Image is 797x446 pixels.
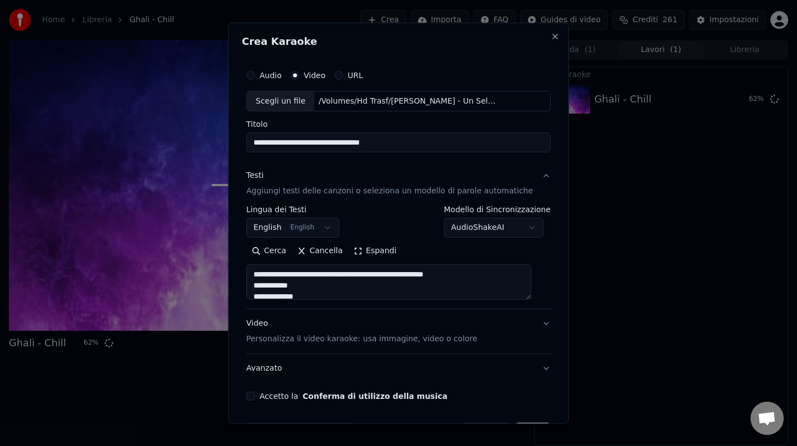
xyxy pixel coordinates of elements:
button: Cerca [246,242,292,260]
label: Lingua dei Testi [246,206,339,213]
div: Video [246,318,477,345]
button: Annulla [463,423,511,443]
p: Personalizza il video karaoke: usa immagine, video o colore [246,334,477,345]
button: TestiAggiungi testi delle canzoni o seleziona un modello di parole automatiche [246,161,551,206]
h2: Crea Karaoke [242,36,555,46]
button: Crea [515,423,551,443]
div: /Volumes/Hd Trasf/[PERSON_NAME] - Un Selfie Con La Vita.mov [314,95,503,106]
p: Aggiungi testi delle canzoni o seleziona un modello di parole automatiche [246,186,533,197]
button: Espandi [348,242,402,260]
div: TestiAggiungi testi delle canzoni o seleziona un modello di parole automatiche [246,206,551,309]
div: Scegli un file [247,91,314,111]
label: Video [304,71,325,79]
button: Cancella [292,242,348,260]
label: Audio [260,71,282,79]
button: Accetto la [303,392,448,400]
button: VideoPersonalizza il video karaoke: usa immagine, video o colore [246,309,551,353]
label: Modello di Sincronizzazione [444,206,551,213]
label: URL [348,71,363,79]
button: Avanzato [246,354,551,383]
label: Accetto la [260,392,447,400]
label: Titolo [246,120,551,128]
div: Testi [246,170,263,181]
